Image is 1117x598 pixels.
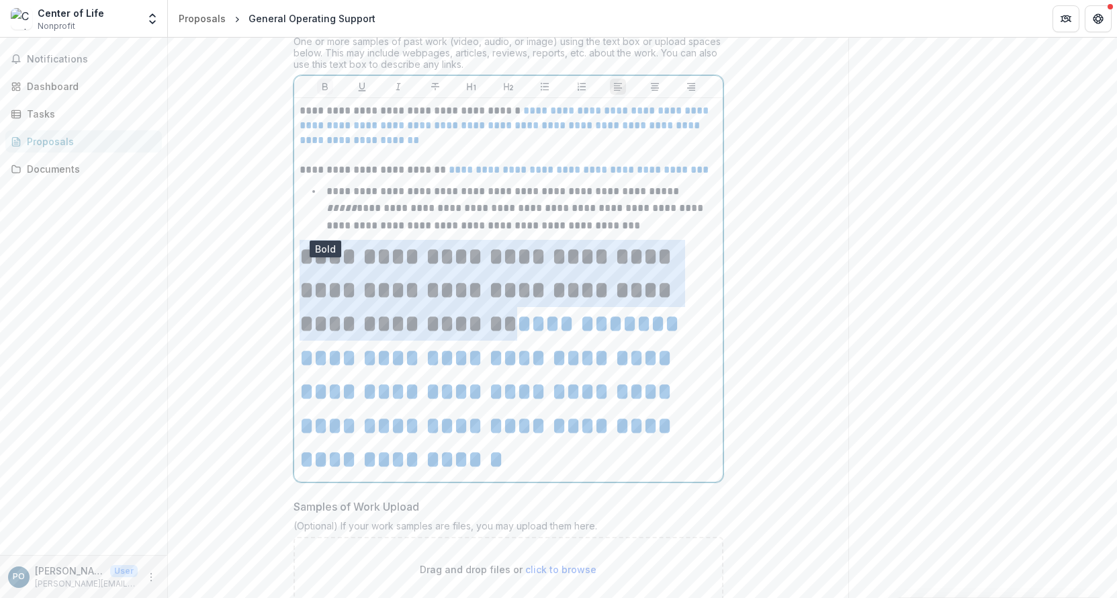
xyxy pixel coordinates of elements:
[427,79,443,95] button: Strike
[420,562,596,576] p: Drag and drop files or
[610,79,626,95] button: Align Left
[683,79,699,95] button: Align Right
[525,564,596,575] span: click to browse
[27,54,157,65] span: Notifications
[27,134,151,148] div: Proposals
[294,499,419,515] p: Samples of Work Upload
[5,158,162,180] a: Documents
[574,79,590,95] button: Ordered List
[5,103,162,125] a: Tasks
[647,79,663,95] button: Align Center
[294,36,723,75] div: One or more samples of past work (video, audio, or image) using the text box or upload spaces bel...
[143,569,159,585] button: More
[173,9,231,28] a: Proposals
[249,11,375,26] div: General Operating Support
[390,79,406,95] button: Italicize
[1053,5,1079,32] button: Partners
[27,79,151,93] div: Dashboard
[179,11,226,26] div: Proposals
[27,107,151,121] div: Tasks
[463,79,480,95] button: Heading 1
[110,565,138,577] p: User
[11,8,32,30] img: Center of Life
[537,79,553,95] button: Bullet List
[38,20,75,32] span: Nonprofit
[143,5,162,32] button: Open entity switcher
[500,79,517,95] button: Heading 2
[354,79,370,95] button: Underline
[27,162,151,176] div: Documents
[35,578,138,590] p: [PERSON_NAME][EMAIL_ADDRESS][PERSON_NAME][DOMAIN_NAME]
[13,572,25,581] div: Patrick Ohrman
[173,9,381,28] nav: breadcrumb
[1085,5,1112,32] button: Get Help
[294,520,723,537] div: (Optional) If your work samples are files, you may upload them here.
[35,564,105,578] p: [PERSON_NAME]
[5,130,162,153] a: Proposals
[317,79,333,95] button: Bold
[5,48,162,70] button: Notifications
[38,6,104,20] div: Center of Life
[5,75,162,97] a: Dashboard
